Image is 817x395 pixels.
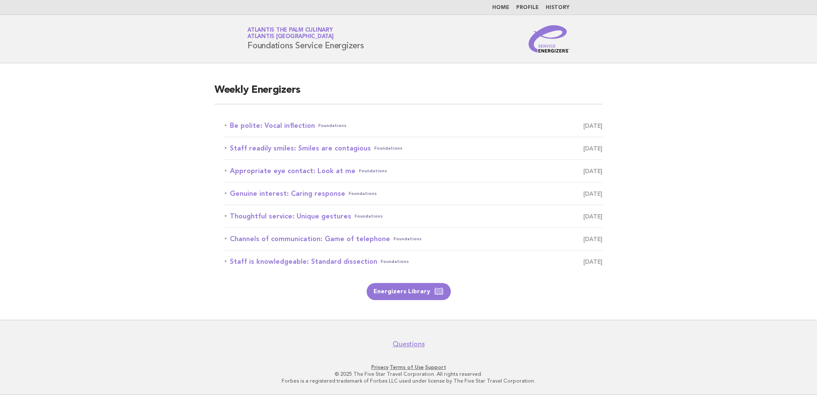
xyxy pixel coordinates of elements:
[394,233,422,245] span: Foundations
[583,165,602,177] span: [DATE]
[583,233,602,245] span: [DATE]
[371,364,388,370] a: Privacy
[147,371,670,377] p: © 2025 The Five Star Travel Corporation. All rights reserved.
[529,25,570,53] img: Service Energizers
[393,340,425,348] a: Questions
[225,188,602,200] a: Genuine interest: Caring responseFoundations [DATE]
[374,142,403,154] span: Foundations
[225,210,602,222] a: Thoughtful service: Unique gesturesFoundations [DATE]
[247,27,334,39] a: Atlantis The Palm CulinaryAtlantis [GEOGRAPHIC_DATA]
[546,5,570,10] a: History
[225,165,602,177] a: Appropriate eye contact: Look at meFoundations [DATE]
[355,210,383,222] span: Foundations
[390,364,424,370] a: Terms of Use
[147,377,670,384] p: Forbes is a registered trademark of Forbes LLC used under license by The Five Star Travel Corpora...
[225,256,602,268] a: Staff is knowledgeable: Standard dissectionFoundations [DATE]
[492,5,509,10] a: Home
[359,165,387,177] span: Foundations
[516,5,539,10] a: Profile
[225,142,602,154] a: Staff readily smiles: Smiles are contagiousFoundations [DATE]
[583,256,602,268] span: [DATE]
[583,142,602,154] span: [DATE]
[583,210,602,222] span: [DATE]
[147,364,670,371] p: · ·
[247,34,334,40] span: Atlantis [GEOGRAPHIC_DATA]
[583,120,602,132] span: [DATE]
[367,283,451,300] a: Energizers Library
[247,28,364,50] h1: Foundations Service Energizers
[425,364,446,370] a: Support
[381,256,409,268] span: Foundations
[215,83,602,104] h2: Weekly Energizers
[318,120,347,132] span: Foundations
[225,233,602,245] a: Channels of communication: Game of telephoneFoundations [DATE]
[225,120,602,132] a: Be polite: Vocal inflectionFoundations [DATE]
[583,188,602,200] span: [DATE]
[349,188,377,200] span: Foundations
